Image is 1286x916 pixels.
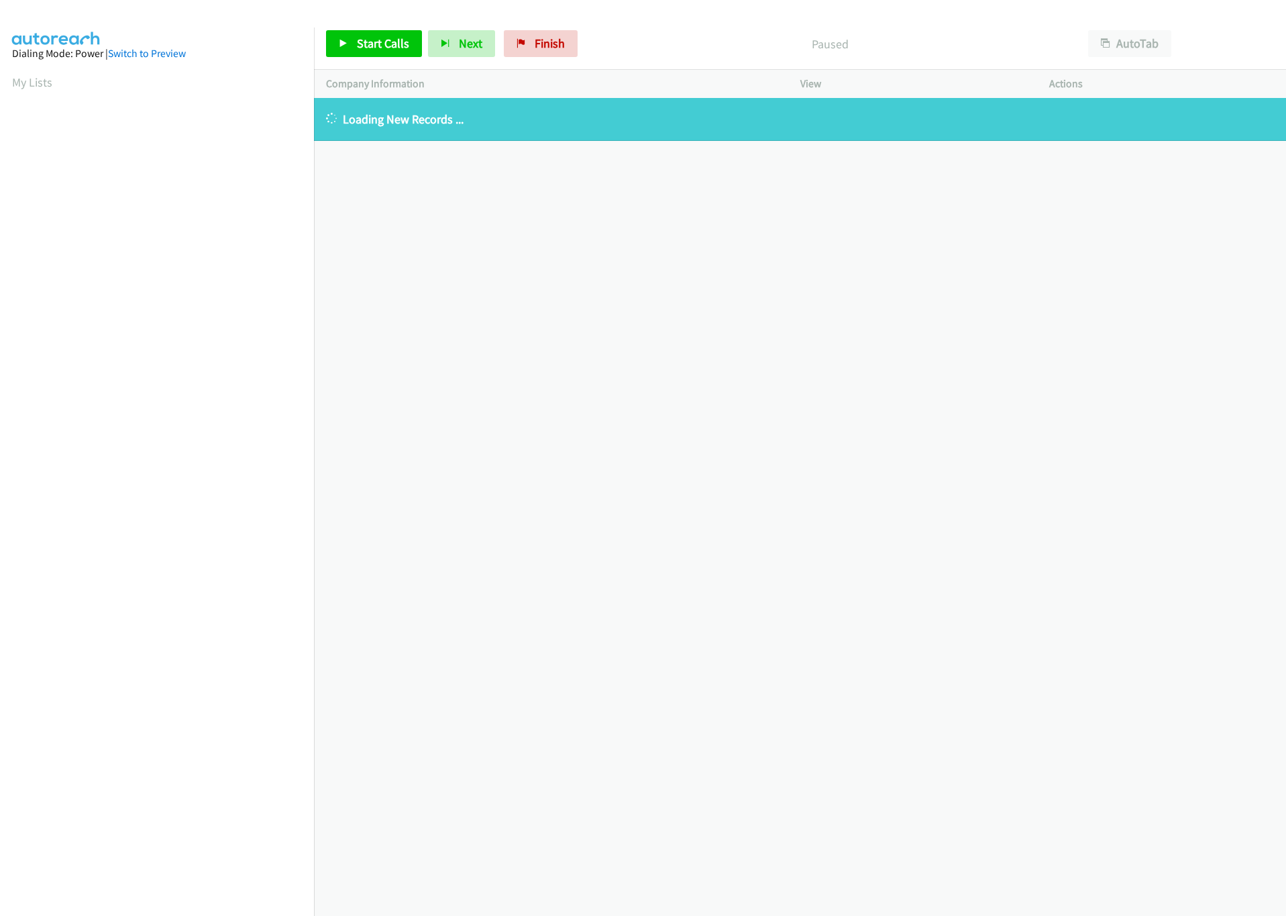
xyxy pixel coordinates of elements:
[1088,30,1171,57] button: AutoTab
[326,76,776,92] p: Company Information
[12,46,302,62] div: Dialing Mode: Power |
[12,103,314,741] iframe: Dialpad
[800,76,1025,92] p: View
[596,35,1064,53] p: Paused
[428,30,495,57] button: Next
[1049,76,1274,92] p: Actions
[326,30,422,57] a: Start Calls
[504,30,578,57] a: Finish
[108,47,186,60] a: Switch to Preview
[357,36,409,51] span: Start Calls
[12,74,52,90] a: My Lists
[326,110,1274,128] p: Loading New Records ...
[535,36,565,51] span: Finish
[459,36,482,51] span: Next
